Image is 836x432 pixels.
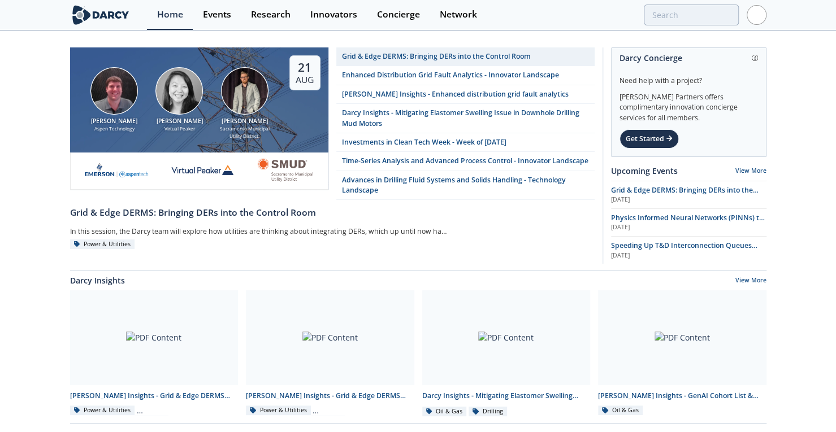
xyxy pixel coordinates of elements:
div: Network [440,10,477,19]
div: [PERSON_NAME] Insights - Grid & Edge DERMS Integration [70,391,239,401]
div: Home [157,10,183,19]
a: PDF Content [PERSON_NAME] Insights - Grid & Edge DERMS Integration Power & Utilities [66,290,242,417]
a: Advances in Drilling Fluid Systems and Solids Handling - Technology Landscape [336,171,595,200]
span: Speeding Up T&D Interconnection Queues with Enhanced Software Solutions [611,241,757,260]
div: Get Started [620,129,679,149]
div: [PERSON_NAME] [151,117,208,126]
div: Innovators [310,10,357,19]
div: Darcy Concierge [620,48,758,68]
div: Concierge [377,10,420,19]
a: Grid & Edge DERMS: Bringing DERs into the Control Room [336,47,595,66]
div: [DATE] [611,195,766,204]
div: In this session, the Darcy team will explore how utilities are thinking about integrating DERs, w... [70,224,450,239]
div: [PERSON_NAME] [86,117,143,126]
a: Grid & Edge DERMS: Bringing DERs into the Control Room [70,200,595,219]
a: Speeding Up T&D Interconnection Queues with Enhanced Software Solutions [DATE] [611,241,766,260]
div: Power & Utilities [70,405,135,416]
img: Smud.org.png [257,158,313,182]
a: Investments in Clean Tech Week - Week of [DATE] [336,133,595,152]
div: [PERSON_NAME] Insights - Grid & Edge DERMS Consolidated Deck [246,391,414,401]
div: Darcy Insights - Mitigating Elastomer Swelling Issue in Downhole Drilling Mud Motors [422,391,591,401]
a: Grid & Edge DERMS: Bringing DERs into the Control Room [DATE] [611,185,766,204]
a: View More [735,167,766,174]
div: Virtual Peaker [151,125,208,133]
img: Yevgeniy Postnov [221,67,268,115]
img: Profile [747,5,766,25]
div: Research [251,10,291,19]
a: PDF Content [PERSON_NAME] Insights - Grid & Edge DERMS Consolidated Deck Power & Utilities [242,290,418,417]
div: Sacramento Municipal Utility District. [216,125,273,139]
span: Physics Informed Neural Networks (PINNs) to Accelerate Subsurface Scenario Analysis [611,213,765,233]
span: Grid & Edge DERMS: Bringing DERs into the Control Room [611,185,759,205]
div: Oil & Gas [422,407,467,417]
a: Enhanced Distribution Grid Fault Analytics - Innovator Landscape [336,66,595,85]
img: Jonathan Curtis [90,67,138,115]
div: Aug [296,75,314,86]
a: [PERSON_NAME] Insights - Enhanced distribution grid fault analytics [336,85,595,104]
a: Darcy Insights - Mitigating Elastomer Swelling Issue in Downhole Drilling Mud Motors [336,104,595,133]
div: Events [203,10,231,19]
div: [DATE] [611,223,766,232]
a: PDF Content Darcy Insights - Mitigating Elastomer Swelling Issue in Downhole Drilling Mud Motors ... [418,290,595,417]
div: Oil & Gas [598,405,643,416]
a: View More [735,276,766,286]
img: Brenda Chew [155,67,203,115]
a: Jonathan Curtis [PERSON_NAME] Aspen Technology Brenda Chew [PERSON_NAME] Virtual Peaker Yevgeniy ... [70,47,328,200]
div: Grid & Edge DERMS: Bringing DERs into the Control Room [342,51,531,62]
div: [PERSON_NAME] Insights - GenAI Cohort List & Contact Info [598,391,766,401]
img: virtual-peaker.com.png [171,158,234,182]
div: Drilling [469,407,507,417]
img: cb84fb6c-3603-43a1-87e3-48fd23fb317a [85,158,148,182]
div: 21 [296,60,314,75]
a: Upcoming Events [611,165,678,177]
div: Power & Utilities [70,239,135,250]
img: logo-wide.svg [70,5,132,25]
img: information.svg [752,55,758,61]
a: Physics Informed Neural Networks (PINNs) to Accelerate Subsurface Scenario Analysis [DATE] [611,213,766,232]
div: Grid & Edge DERMS: Bringing DERs into the Control Room [70,206,595,220]
div: [PERSON_NAME] [216,117,273,126]
a: Darcy Insights [70,274,125,286]
div: [PERSON_NAME] Partners offers complimentary innovation concierge services for all members. [620,86,758,123]
input: Advanced Search [644,5,739,25]
div: Need help with a project? [620,68,758,86]
a: Time-Series Analysis and Advanced Process Control - Innovator Landscape [336,152,595,171]
div: Power & Utilities [246,405,311,416]
div: Aspen Technology [86,125,143,133]
a: PDF Content [PERSON_NAME] Insights - GenAI Cohort List & Contact Info Oil & Gas [594,290,770,417]
div: [DATE] [611,251,766,260]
